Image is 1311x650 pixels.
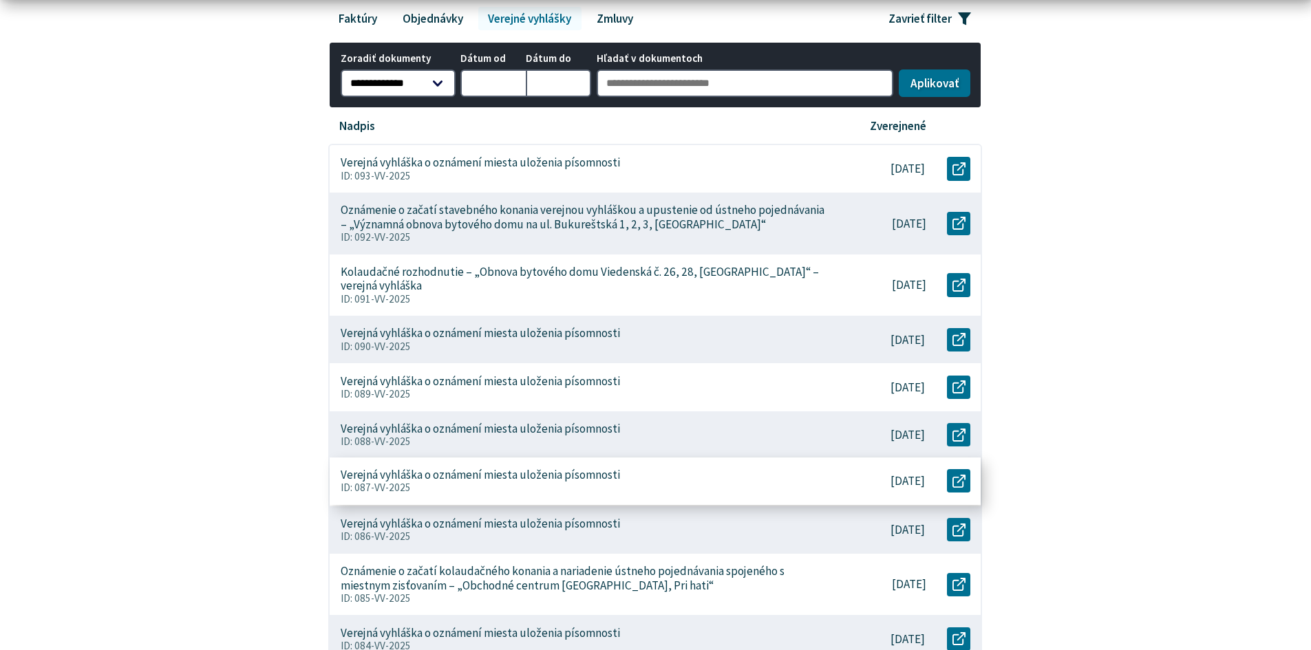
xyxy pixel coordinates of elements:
[899,69,970,97] button: Aplikovať
[586,7,643,30] a: Zmluvy
[892,577,926,592] p: [DATE]
[878,7,982,30] button: Zavrieť filter
[341,203,829,231] p: Oznámenie o začatí stavebného konania verejnou vyhláškou a upustenie od ústneho pojednávania – „V...
[341,481,827,494] p: ID: 087-VV-2025
[478,7,582,30] a: Verejné vyhlášky
[892,217,926,231] p: [DATE]
[526,53,591,65] span: Dátum do
[339,119,375,133] p: Nadpis
[341,435,827,448] p: ID: 088-VV-2025
[597,69,894,97] input: Hľadať v dokumentoch
[341,374,620,389] p: Verejná vyhláška o oznámení miesta uloženia písomnosti
[892,278,926,292] p: [DATE]
[328,7,387,30] a: Faktúry
[460,53,526,65] span: Dátum od
[341,422,620,436] p: Verejná vyhláška o oznámení miesta uloženia písomnosti
[341,231,829,243] p: ID: 092-VV-2025
[891,523,925,537] p: [DATE]
[891,380,925,395] p: [DATE]
[341,564,829,592] p: Oznámenie o začatí kolaudačného konania a nariadenie ústneho pojednávania spojeného s miestnym zi...
[891,474,925,488] p: [DATE]
[341,170,827,182] p: ID: 093-VV-2025
[341,530,827,543] p: ID: 086-VV-2025
[526,69,591,97] input: Dátum do
[341,340,827,353] p: ID: 090-VV-2025
[341,265,829,293] p: Kolaudačné rozhodnutie – „Obnova bytového domu Viedenská č. 26, 28, [GEOGRAPHIC_DATA]“ – verejná ...
[341,388,827,400] p: ID: 089-VV-2025
[597,53,894,65] span: Hľadať v dokumentoch
[891,162,925,176] p: [DATE]
[341,155,620,170] p: Verejná vyhláška o oznámení miesta uloženia písomnosti
[341,53,456,65] span: Zoradiť dokumenty
[341,468,620,482] p: Verejná vyhláška o oznámení miesta uloženia písomnosti
[341,517,620,531] p: Verejná vyhláška o oznámení miesta uloženia písomnosti
[891,333,925,347] p: [DATE]
[891,428,925,442] p: [DATE]
[341,69,456,97] select: Zoradiť dokumenty
[888,12,952,26] span: Zavrieť filter
[891,632,925,647] p: [DATE]
[341,592,829,605] p: ID: 085-VV-2025
[341,626,620,640] p: Verejná vyhláška o oznámení miesta uloženia písomnosti
[341,326,620,340] p: Verejná vyhláška o oznámení miesta uloženia písomnosti
[392,7,473,30] a: Objednávky
[460,69,526,97] input: Dátum od
[341,293,829,305] p: ID: 091-VV-2025
[870,119,926,133] p: Zverejnené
